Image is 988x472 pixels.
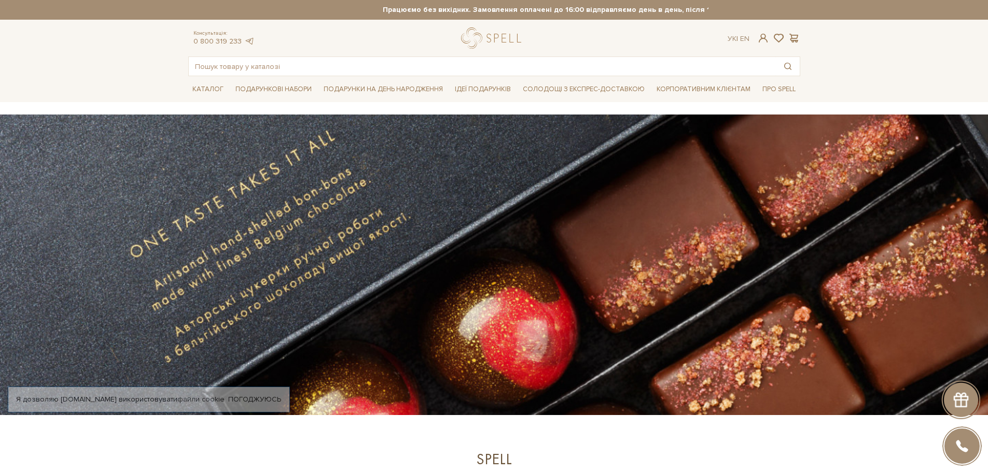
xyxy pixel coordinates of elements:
a: logo [461,27,526,49]
a: файли cookie [177,395,225,404]
a: Корпоративним клієнтам [652,80,755,98]
a: Погоджуюсь [228,395,281,404]
a: En [740,34,749,43]
span: Каталог [188,81,228,97]
span: Подарунки на День народження [319,81,447,97]
span: Про Spell [758,81,800,97]
div: Ук [728,34,749,44]
div: Spell [256,449,733,469]
span: Подарункові набори [231,81,316,97]
button: Пошук товару у каталозі [776,57,800,76]
span: Консультація: [193,30,255,37]
input: Пошук товару у каталозі [189,57,776,76]
span: | [736,34,738,43]
a: Солодощі з експрес-доставкою [519,80,649,98]
a: 0 800 319 233 [193,37,242,46]
strong: Працюємо без вихідних. Замовлення оплачені до 16:00 відправляємо день в день, після 16:00 - насту... [280,5,892,15]
a: telegram [244,37,255,46]
div: Я дозволяю [DOMAIN_NAME] використовувати [8,395,289,404]
span: Ідеї подарунків [451,81,515,97]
